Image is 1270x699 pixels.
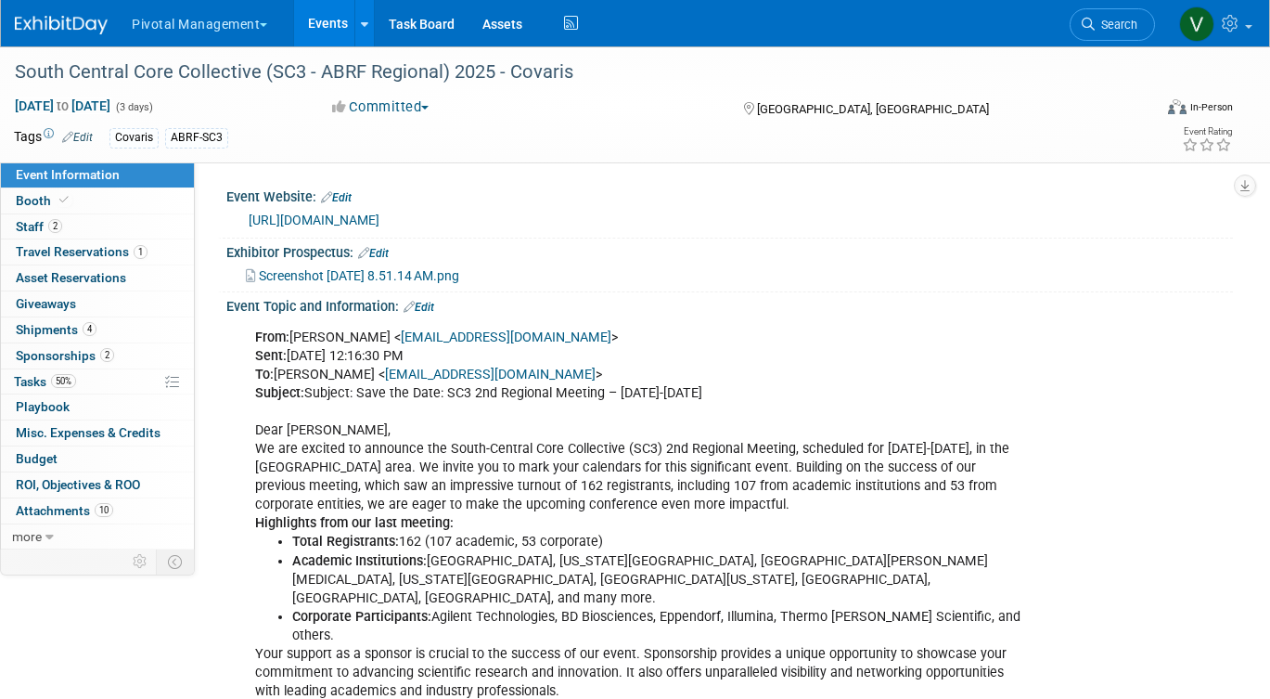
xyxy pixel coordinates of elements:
div: Covaris [109,128,159,148]
span: [DATE] [DATE] [14,97,111,114]
span: Giveaways [16,296,76,311]
i: Booth reservation complete [59,195,69,205]
span: 10 [95,503,113,517]
a: Screenshot [DATE] 8.51.14 AM.png [246,268,459,283]
span: Playbook [16,399,70,414]
b: Subject: [255,385,304,401]
a: Attachments10 [1,498,194,524]
a: [EMAIL_ADDRESS][DOMAIN_NAME] [385,367,596,382]
a: more [1,524,194,550]
div: Event Format [1053,97,1233,124]
img: Format-Inperson.png [1168,99,1187,114]
a: Shipments4 [1,317,194,343]
span: Shipments [16,322,96,337]
a: Budget [1,447,194,472]
a: Sponsorships2 [1,343,194,369]
a: Edit [358,247,389,260]
span: more [12,529,42,544]
b: Sent: [255,348,287,364]
a: Event Information [1,162,194,188]
li: Agilent Technologies, BD Biosciences, Eppendorf, Illumina, Thermo [PERSON_NAME] Scientific, and o... [292,608,1026,645]
a: Booth [1,188,194,214]
b: From: [255,330,289,345]
a: Search [1070,8,1155,41]
div: Event Rating [1182,127,1232,136]
span: (3 days) [114,101,153,113]
img: Valerie Weld [1179,6,1214,42]
div: ABRF-SC3 [165,128,228,148]
b: Academic Institutions: [292,553,427,569]
a: Misc. Expenses & Credits [1,421,194,446]
div: Event Website: [226,183,1233,207]
span: Attachments [16,503,113,518]
span: 4 [83,322,96,336]
span: Budget [16,451,58,466]
span: Misc. Expenses & Credits [16,425,160,440]
span: Screenshot [DATE] 8.51.14 AM.png [259,268,459,283]
span: ROI, Objectives & ROO [16,477,140,492]
b: Corporate Participants: [292,609,431,625]
span: 50% [51,374,76,388]
a: Edit [321,191,352,204]
div: In-Person [1189,100,1233,114]
td: Toggle Event Tabs [157,550,195,574]
button: Committed [326,97,436,117]
b: Highlights from our last meeting: [255,515,454,531]
a: Staff2 [1,214,194,239]
a: Tasks50% [1,369,194,395]
span: Travel Reservations [16,244,148,259]
img: ExhibitDay [15,16,108,34]
div: South Central Core Collective (SC3 - ABRF Regional) 2025 - Covaris [8,56,1129,89]
span: Tasks [14,374,76,389]
span: 2 [48,219,62,233]
span: [GEOGRAPHIC_DATA], [GEOGRAPHIC_DATA] [757,102,989,116]
a: Edit [62,131,93,144]
li: [GEOGRAPHIC_DATA], [US_STATE][GEOGRAPHIC_DATA], [GEOGRAPHIC_DATA][PERSON_NAME][MEDICAL_DATA], [US... [292,552,1026,608]
a: Giveaways [1,291,194,317]
a: Asset Reservations [1,265,194,291]
span: Sponsorships [16,348,114,363]
a: ROI, Objectives & ROO [1,472,194,498]
a: Playbook [1,395,194,420]
a: Edit [404,301,434,314]
span: Booth [16,193,72,208]
span: to [54,98,71,113]
div: Event Topic and Information: [226,292,1233,317]
span: Staff [16,219,62,234]
div: Exhibitor Prospectus: [226,239,1233,263]
span: 1 [134,245,148,259]
b: Total Registrants: [292,534,399,550]
a: Travel Reservations1 [1,239,194,265]
a: [URL][DOMAIN_NAME] [249,213,379,227]
span: Search [1095,18,1137,32]
a: [EMAIL_ADDRESS][DOMAIN_NAME] [401,330,611,345]
td: Personalize Event Tab Strip [124,550,157,574]
td: Tags [14,127,93,149]
span: Event Information [16,167,120,182]
span: Asset Reservations [16,270,126,285]
b: To: [255,367,274,382]
span: 2 [100,348,114,362]
li: 162 (107 academic, 53 corporate) [292,533,1026,551]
